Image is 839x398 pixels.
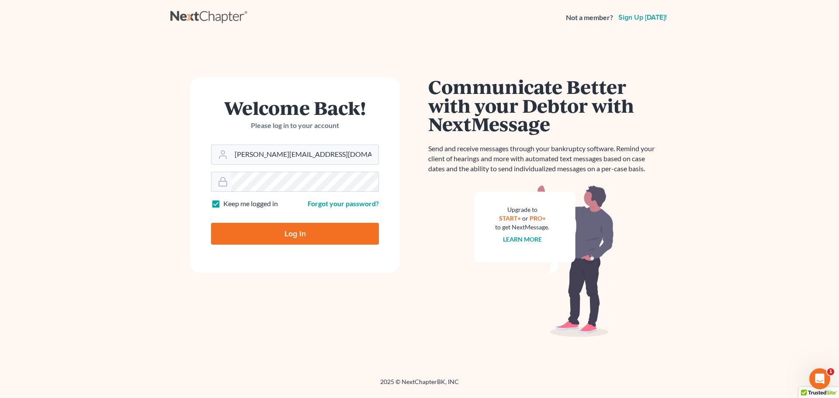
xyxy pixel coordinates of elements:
div: to get NextMessage. [495,223,549,232]
div: Upgrade to [495,205,549,214]
a: PRO+ [530,215,546,222]
p: Send and receive messages through your bankruptcy software. Remind your client of hearings and mo... [428,144,660,174]
span: 1 [827,368,834,375]
h1: Welcome Back! [211,98,379,117]
iframe: Intercom live chat [809,368,830,389]
h1: Communicate Better with your Debtor with NextMessage [428,77,660,133]
a: START+ [499,215,521,222]
p: Please log in to your account [211,121,379,131]
a: Forgot your password? [308,199,379,208]
span: or [522,215,528,222]
strong: Not a member? [566,13,613,23]
a: Sign up [DATE]! [617,14,669,21]
img: nextmessage_bg-59042aed3d76b12b5cd301f8e5b87938c9018125f34e5fa2b7a6b67550977c72.svg [474,184,614,337]
div: 2025 © NextChapterBK, INC [170,377,669,393]
input: Log In [211,223,379,245]
a: Learn more [503,235,542,243]
input: Email Address [231,145,378,164]
label: Keep me logged in [223,199,278,209]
